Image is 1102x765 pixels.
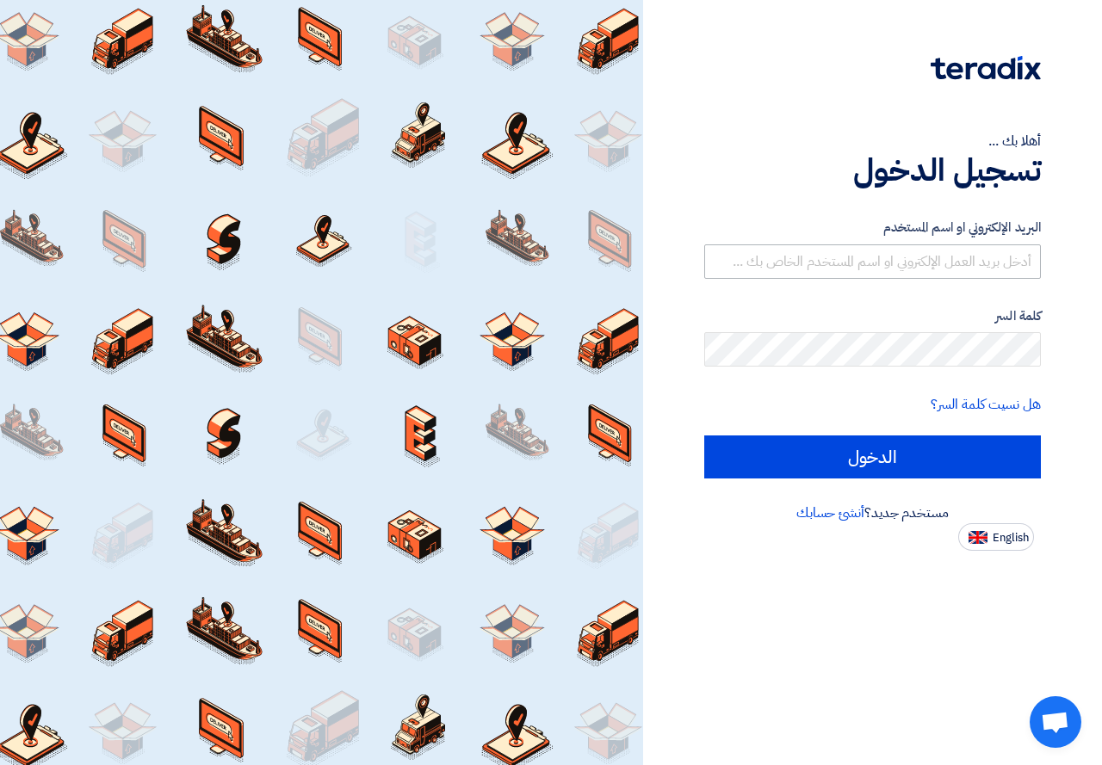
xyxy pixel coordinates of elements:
button: English [958,523,1034,551]
h1: تسجيل الدخول [704,151,1041,189]
img: Teradix logo [931,56,1041,80]
a: هل نسيت كلمة السر؟ [931,394,1041,415]
span: English [993,532,1029,544]
div: أهلا بك ... [704,131,1041,151]
div: مستخدم جديد؟ [704,503,1041,523]
a: Open chat [1030,696,1081,748]
label: كلمة السر [704,306,1041,326]
input: أدخل بريد العمل الإلكتروني او اسم المستخدم الخاص بك ... [704,244,1041,279]
input: الدخول [704,435,1041,478]
img: en-US.png [969,531,987,544]
label: البريد الإلكتروني او اسم المستخدم [704,218,1041,238]
a: أنشئ حسابك [796,503,864,523]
